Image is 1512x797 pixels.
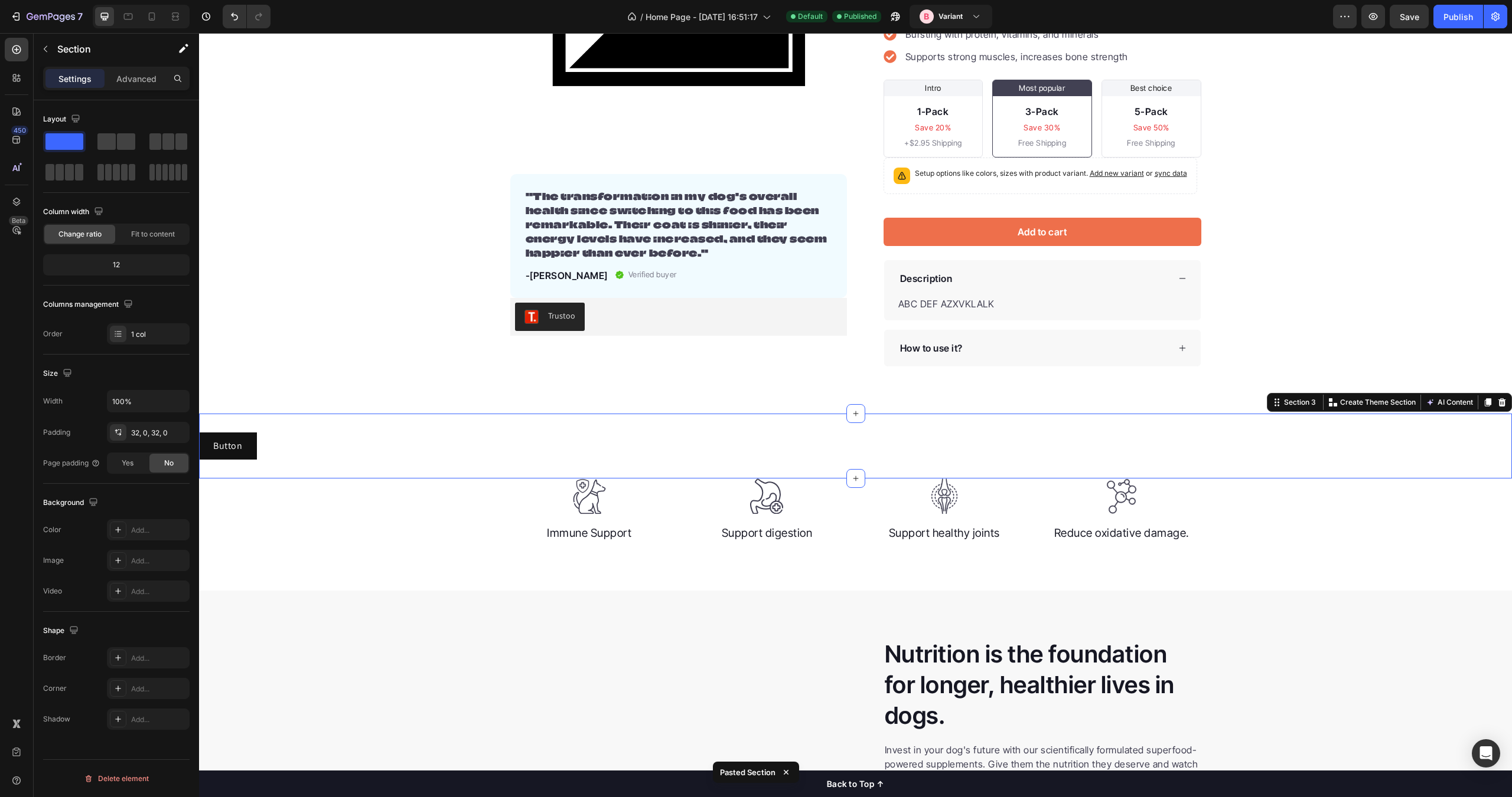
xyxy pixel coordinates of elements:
[131,556,187,566] div: Add...
[107,391,189,412] input: Auto
[57,42,154,56] p: Section
[628,744,686,757] div: Back to Top ↑
[728,445,763,481] img: 495611768014373769-d4ab8aed-d63a-4024-af0b-f0a1f434b09a.svg
[1224,362,1276,376] button: AI Content
[686,71,783,86] p: 1-Pack
[945,136,988,145] span: or
[349,277,376,289] div: Trustoo
[77,9,83,24] p: 7
[43,204,106,220] div: Column width
[122,458,133,468] span: Yes
[701,238,754,252] p: Description
[131,525,187,536] div: Add...
[5,5,88,28] button: 7
[43,495,100,511] div: Background
[905,445,940,481] img: 495611768014373769-1cbd2799-6668-40fe-84ba-e8b6c9135f18.svg
[43,652,66,663] div: Border
[687,50,781,61] p: Intro
[845,492,1001,509] p: Reduce oxidative damage.
[646,11,758,23] span: Home Page - [DATE] 16:51:17
[795,104,891,116] p: Free Shipping
[798,11,823,22] span: Default
[795,89,891,101] p: Save 30%
[9,216,28,225] div: Beta
[1141,364,1217,375] p: Create Theme Section
[686,710,1001,752] p: Invest in your dog's future with our scientifically formulated superfood-powered supplements. Giv...
[43,329,63,339] div: Order
[312,492,469,509] p: Immune Support
[686,104,783,116] p: +$2.95 Shipping
[904,71,1001,86] p: 5-Pack
[316,270,386,298] button: Trustoo
[796,50,890,61] p: Most popular
[223,5,271,28] div: Undo/Redo
[43,623,81,639] div: Shape
[325,277,340,291] img: Trustoo.png
[699,264,988,278] div: ABC DEF AZXVKLALK
[701,308,764,322] p: How to use it?
[1390,5,1429,28] button: Save
[706,17,929,31] p: Supports strong muscles, increases bone strength
[686,89,783,101] p: Save 20%
[956,136,988,145] span: sync data
[490,492,646,509] p: Support digestion
[716,135,988,146] p: Setup options like colors, sizes with product variant.
[1472,739,1500,768] div: Open Intercom Messenger
[640,11,643,23] span: /
[844,11,876,22] span: Published
[904,104,1001,116] p: Free Shipping
[1433,5,1483,28] button: Publish
[45,257,187,273] div: 12
[667,492,824,509] p: Support healthy joints
[685,185,1002,213] button: Add to cart
[905,50,999,61] p: Best choice
[14,406,44,419] p: Button
[819,192,868,206] div: Add to cart
[43,586,62,596] div: Video
[58,229,102,240] span: Change ratio
[904,89,1001,101] p: Save 50%
[1400,12,1419,22] span: Save
[429,236,478,248] p: Verified buyer
[131,653,187,664] div: Add...
[43,458,100,468] div: Page padding
[131,684,187,694] div: Add...
[686,606,1001,698] p: Nutrition is the foundation for longer, healthier lives in dogs.
[910,5,992,28] button: BVariant
[58,73,92,85] p: Settings
[131,329,187,340] div: 1 col
[43,427,70,438] div: Padding
[199,33,1512,797] iframe: Design area
[43,111,83,127] div: Layout
[131,428,187,438] div: 32, 0, 32, 0
[1083,364,1119,375] div: Section 3
[891,136,945,145] span: Add new variant
[43,297,135,313] div: Columns management
[1443,11,1473,23] div: Publish
[43,714,70,724] div: Shadow
[116,73,157,85] p: Advanced
[43,396,63,406] div: Width
[131,229,175,240] span: Fit to content
[795,71,891,86] p: 3-Pack
[131,714,187,725] div: Add...
[43,524,61,535] div: Color
[43,683,67,694] div: Corner
[327,156,633,227] p: "The transformation in my dog's overall health since switching to this food has been remarkable. ...
[550,445,585,481] img: 495611768014373769-1841055a-c466-405c-aa1d-460d2394428c.svg
[131,586,187,597] div: Add...
[939,11,963,22] h3: Variant
[43,555,64,566] div: Image
[720,766,775,778] p: Pasted Section
[11,126,28,135] div: 450
[84,772,149,786] div: Delete element
[924,11,929,22] p: B
[43,366,74,382] div: Size
[373,445,408,481] img: 495611768014373769-102daaca-9cf2-4711-8f44-7b8313c0763d.svg
[327,235,409,250] p: -[PERSON_NAME]
[43,769,190,788] button: Delete element
[164,458,174,468] span: No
